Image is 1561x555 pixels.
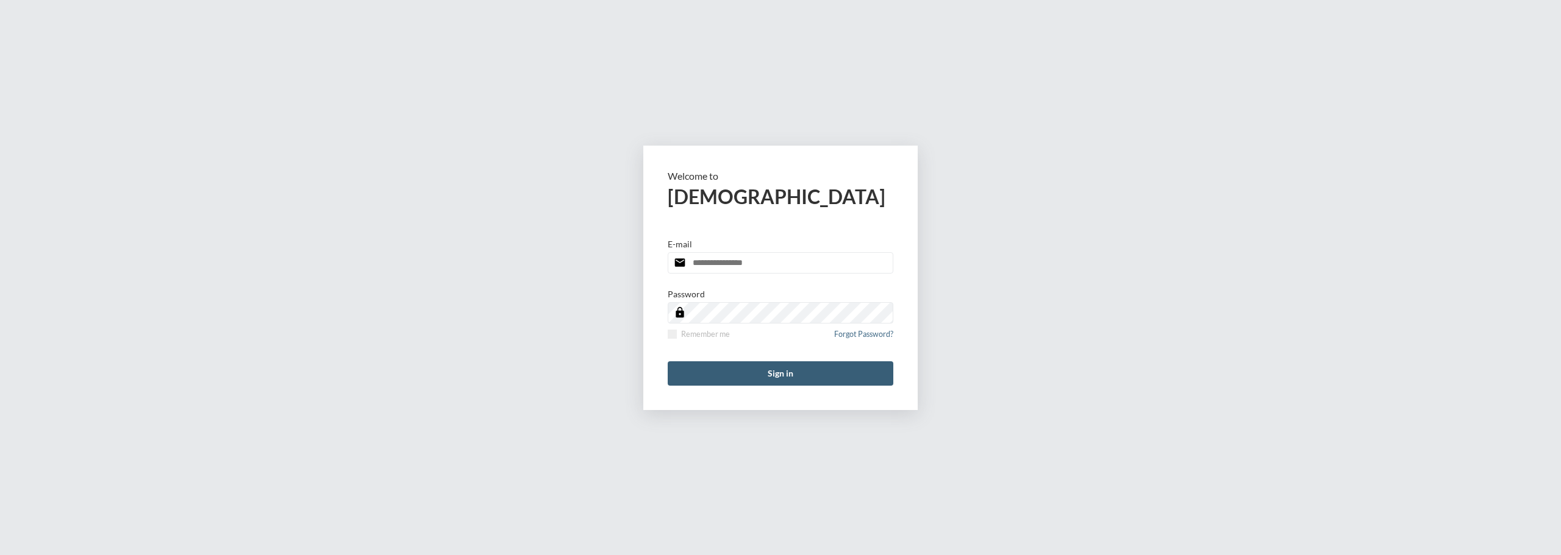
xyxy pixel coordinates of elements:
[668,185,893,208] h2: [DEMOGRAPHIC_DATA]
[668,330,730,339] label: Remember me
[668,170,893,182] p: Welcome to
[668,239,692,249] p: E-mail
[834,330,893,346] a: Forgot Password?
[668,361,893,386] button: Sign in
[668,289,705,299] p: Password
